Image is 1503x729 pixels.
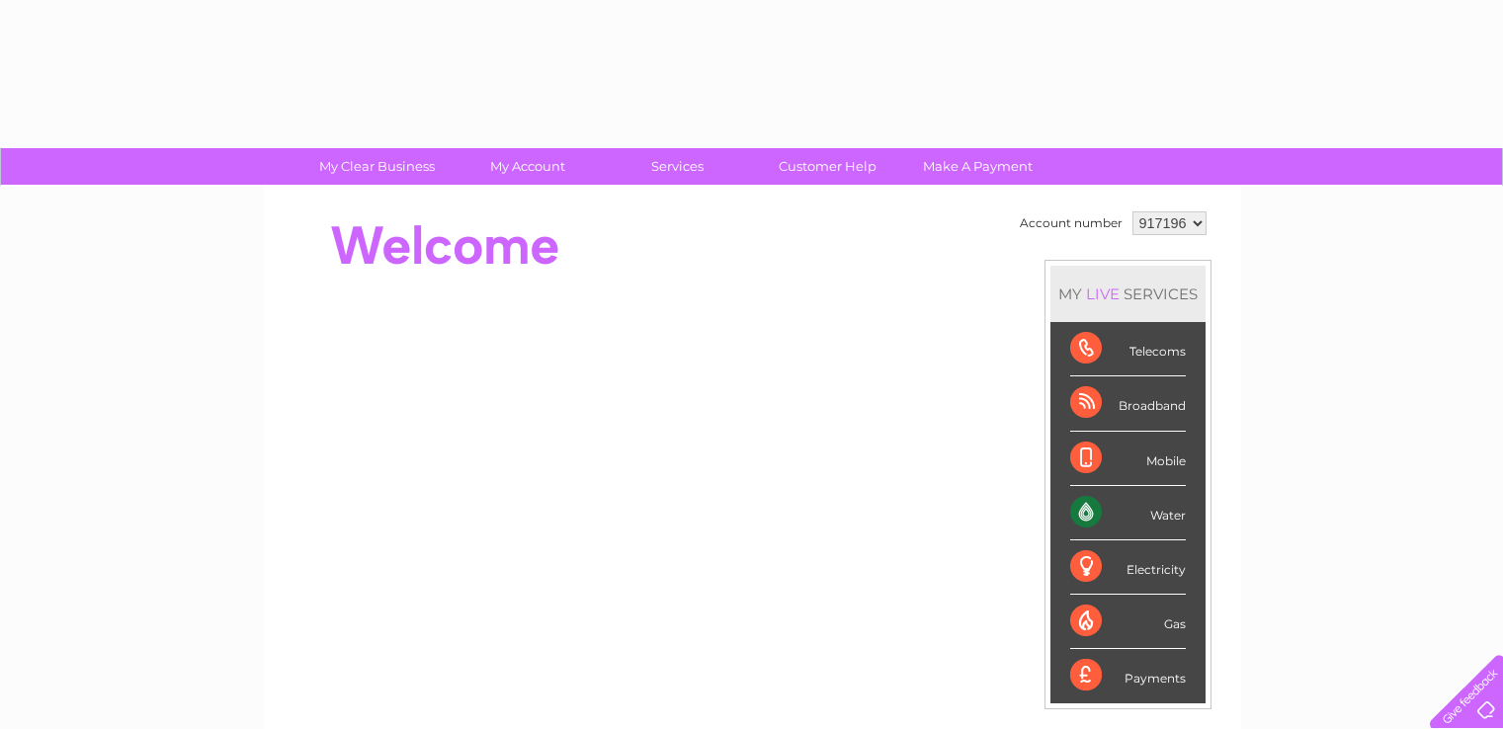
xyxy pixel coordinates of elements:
[446,148,609,185] a: My Account
[596,148,759,185] a: Services
[746,148,909,185] a: Customer Help
[1070,649,1186,702] div: Payments
[1070,322,1186,376] div: Telecoms
[1082,284,1124,303] div: LIVE
[1070,432,1186,486] div: Mobile
[1070,486,1186,540] div: Water
[295,148,459,185] a: My Clear Business
[1015,206,1127,240] td: Account number
[896,148,1059,185] a: Make A Payment
[1050,266,1206,322] div: MY SERVICES
[1070,540,1186,595] div: Electricity
[1070,595,1186,649] div: Gas
[1070,376,1186,431] div: Broadband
